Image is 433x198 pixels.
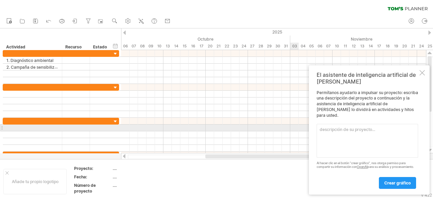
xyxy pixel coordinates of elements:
[231,43,240,50] div: Jueves, 23 de octubre de 2025
[307,43,316,50] div: Miércoles, 5 de noviembre de 2025
[191,44,195,48] font: 16
[96,36,290,43] div: Octubre de 2025
[250,44,254,48] font: 27
[166,44,170,48] font: 13
[6,44,25,49] font: Actividad
[375,43,383,50] div: Lunes, 17 de noviembre de 2025
[417,43,426,50] div: Lunes, 24 de noviembre de 2025
[317,90,418,118] font: Permítanos ayudarlo a impulsar su proyecto: escriba una descripción del proyecto a continuación y...
[284,44,288,48] font: 31
[409,43,417,50] div: Viernes, 21 de noviembre de 2025
[223,43,231,50] div: Miércoles, 22 de octubre de 2025
[309,44,314,48] font: 05
[248,43,256,50] div: Lunes, 27 de octubre de 2025
[132,44,136,48] font: 07
[113,174,117,179] font: ....
[267,44,272,48] font: 29
[198,37,213,42] font: Octubre
[411,44,415,48] font: 21
[183,44,187,48] font: 15
[301,44,305,48] font: 04
[333,43,341,50] div: Lunes, 10 de noviembre de 2025
[149,44,153,48] font: 09
[428,44,432,48] font: 25
[123,44,128,48] font: 06
[402,44,407,48] font: 20
[140,44,145,48] font: 08
[400,43,409,50] div: Jueves, 20 de noviembre de 2025
[174,44,178,48] font: 14
[369,44,373,48] font: 14
[324,43,333,50] div: Viernes, 7 de noviembre de 2025
[208,44,212,48] font: 20
[12,179,59,184] font: Añade tu propio logotipo
[157,44,161,48] font: 10
[74,166,93,171] font: Proyecto:
[272,29,282,35] font: 2025
[292,44,297,48] font: 03
[290,43,299,50] div: Lunes, 3 de noviembre de 2025
[113,183,117,188] font: ....
[366,43,375,50] div: Viernes, 14 de noviembre de 2025
[6,64,65,70] font: 2. Campaña de sensibilización
[421,193,432,198] font: v 422
[240,43,248,50] div: Viernes, 24 de octubre de 2025
[318,44,322,48] font: 06
[317,71,416,85] font: El asistente de inteligencia artificial de [PERSON_NAME]
[351,37,372,42] font: Noviembre
[392,43,400,50] div: Miércoles, 19 de noviembre de 2025
[386,44,390,48] font: 18
[189,43,197,50] div: Jueves, 16 de octubre de 2025
[394,44,398,48] font: 19
[138,43,146,50] div: Miércoles, 8 de octubre de 2025
[93,44,107,49] font: Estado
[256,43,265,50] div: Martes, 28 de octubre de 2025
[206,43,214,50] div: Lunes, 20 de octubre de 2025
[121,43,130,50] div: Lunes, 6 de octubre de 2025
[316,43,324,50] div: Jueves, 6 de noviembre de 2025
[377,44,381,48] font: 17
[358,43,366,50] div: Jueves, 13 de noviembre de 2025
[357,165,367,169] a: OpenAI
[344,44,347,48] font: 11
[367,165,414,169] font: para su análisis y procesamiento.
[233,44,238,48] font: 23
[258,44,263,48] font: 28
[299,43,307,50] div: Martes, 4 de noviembre de 2025
[6,58,53,63] font: 1. Diagnóstico ambiental
[200,44,203,48] font: 17
[273,43,282,50] div: Jueves, 30 de octubre de 2025
[163,43,172,50] div: Lunes, 13 de octubre de 2025
[130,43,138,50] div: Martes, 7 de octubre de 2025
[214,43,223,50] div: Martes, 21 de octubre de 2025
[65,44,82,49] font: Recurso
[282,43,290,50] div: Viernes, 31 de octubre de 2025
[172,43,180,50] div: Martes, 14 de octubre de 2025
[341,43,349,50] div: Martes, 11 de noviembre de 2025
[317,161,406,169] font: Al hacer clic en el botón "crear gráfico", nos otorga permiso para compartir su información con
[384,180,411,185] font: crear gráfico
[352,44,356,48] font: 12
[113,166,117,171] font: ....
[349,43,358,50] div: Miércoles, 12 de noviembre de 2025
[225,44,229,48] font: 22
[74,183,96,194] font: Número de proyecto
[265,43,273,50] div: Miércoles, 29 de octubre de 2025
[180,43,189,50] div: Miércoles, 15 de octubre de 2025
[419,44,424,48] font: 24
[74,174,87,179] font: Fecha:
[155,43,163,50] div: Viernes, 10 de octubre de 2025
[242,44,246,48] font: 24
[197,43,206,50] div: Viernes, 17 de octubre de 2025
[146,43,155,50] div: Jueves, 9 de octubre de 2025
[383,43,392,50] div: Martes, 18 de noviembre de 2025
[335,44,339,48] font: 10
[379,177,416,189] a: crear gráfico
[326,44,331,48] font: 07
[360,44,364,48] font: 13
[216,44,221,48] font: 21
[275,44,280,48] font: 30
